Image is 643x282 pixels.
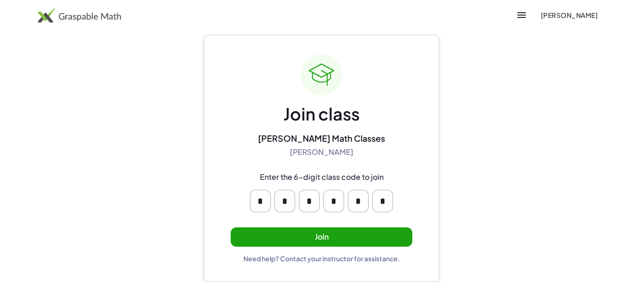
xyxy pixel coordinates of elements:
[283,103,360,125] div: Join class
[243,254,400,263] div: Need help? Contact your instructor for assistance.
[533,7,605,24] button: [PERSON_NAME]
[323,190,344,212] input: Please enter OTP character 4
[372,190,393,212] input: Please enter OTP character 6
[348,190,369,212] input: Please enter OTP character 5
[258,133,385,144] div: [PERSON_NAME] Math Classes
[250,190,271,212] input: Please enter OTP character 1
[299,190,320,212] input: Please enter OTP character 3
[231,227,412,247] button: Join
[290,147,354,157] div: [PERSON_NAME]
[260,172,384,182] div: Enter the 6-digit class code to join
[540,11,598,19] span: [PERSON_NAME]
[274,190,295,212] input: Please enter OTP character 2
